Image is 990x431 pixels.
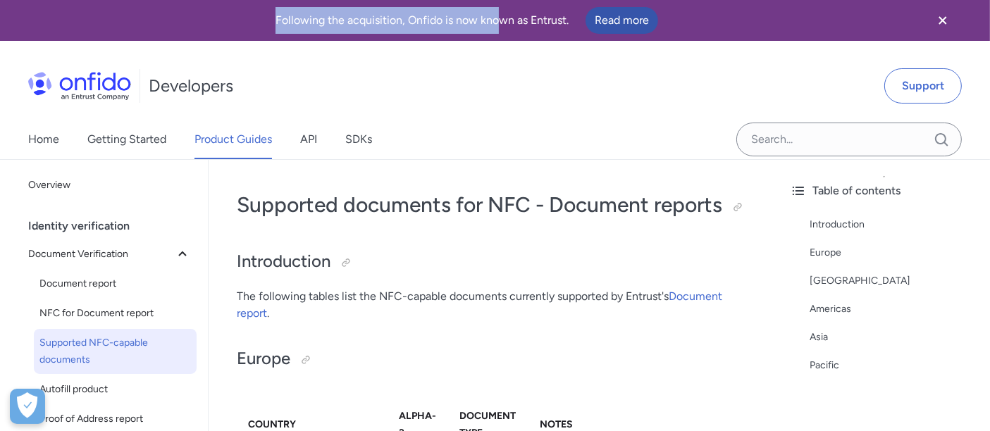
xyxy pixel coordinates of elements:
[810,244,979,261] a: Europe
[149,75,233,97] h1: Developers
[237,288,750,322] p: The following tables list the NFC-capable documents currently supported by Entrust's .
[34,270,197,298] a: Document report
[810,357,979,374] a: Pacific
[34,299,197,327] a: NFC for Document report
[39,275,191,292] span: Document report
[248,418,296,430] strong: Country
[17,7,917,34] div: Following the acquisition, Onfido is now known as Entrust.
[810,301,979,318] a: Americas
[28,177,191,194] span: Overview
[884,68,962,104] a: Support
[23,240,197,268] button: Document Verification
[34,329,197,374] a: Supported NFC-capable documents
[28,120,59,159] a: Home
[790,182,979,199] div: Table of contents
[28,212,202,240] div: Identity verification
[917,3,969,38] button: Close banner
[28,72,131,100] img: Onfido Logo
[194,120,272,159] a: Product Guides
[39,411,191,427] span: Proof of Address report
[540,418,573,430] strong: Notes
[736,123,962,156] input: Onfido search input field
[810,273,979,289] a: [GEOGRAPHIC_DATA]
[237,347,750,371] h2: Europe
[34,375,197,404] a: Autofill product
[10,389,45,424] div: Cookie Preferences
[810,329,979,346] a: Asia
[23,171,197,199] a: Overview
[586,7,658,34] a: Read more
[87,120,166,159] a: Getting Started
[237,250,750,274] h2: Introduction
[934,12,951,29] svg: Close banner
[237,191,750,219] h1: Supported documents for NFC - Document reports
[39,335,191,368] span: Supported NFC-capable documents
[300,120,317,159] a: API
[237,289,722,320] a: Document report
[810,216,979,233] a: Introduction
[345,120,372,159] a: SDKs
[39,381,191,398] span: Autofill product
[28,246,174,263] span: Document Verification
[39,305,191,322] span: NFC for Document report
[10,389,45,424] button: Open Preferences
